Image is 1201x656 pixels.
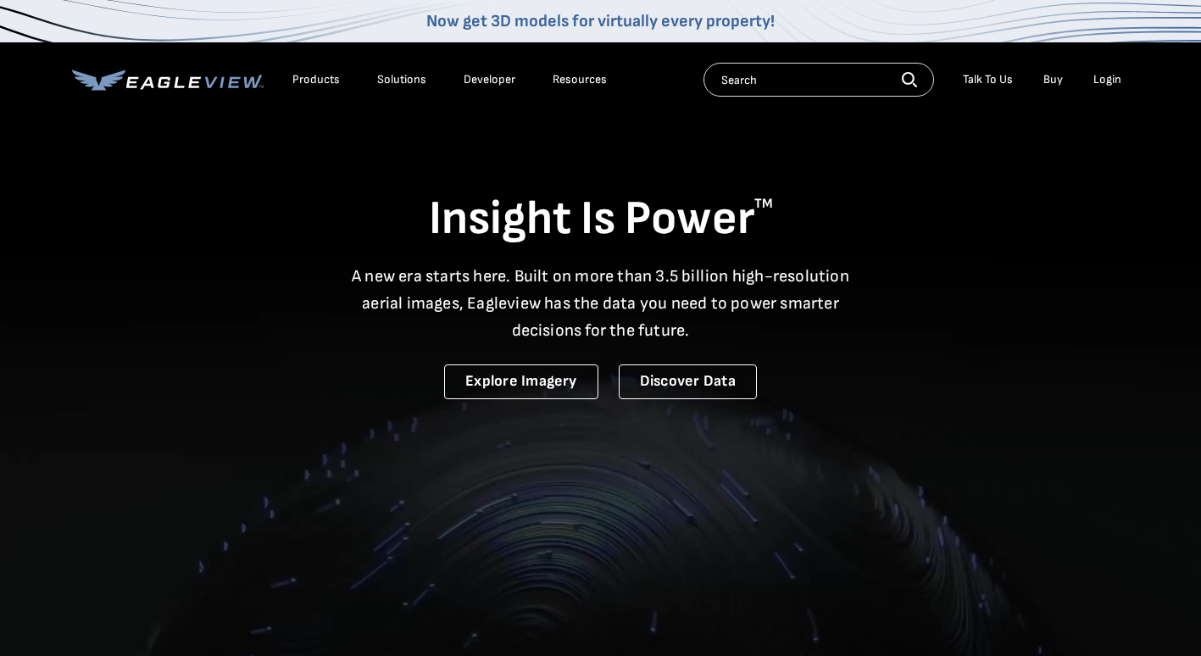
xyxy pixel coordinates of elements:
[292,72,340,87] div: Products
[377,72,426,87] div: Solutions
[426,11,775,31] a: Now get 3D models for virtually every property!
[444,364,598,399] a: Explore Imagery
[464,72,515,87] a: Developer
[754,196,773,212] sup: TM
[342,263,860,344] p: A new era starts here. Built on more than 3.5 billion high-resolution aerial images, Eagleview ha...
[72,190,1130,249] h1: Insight Is Power
[619,364,757,399] a: Discover Data
[703,63,934,97] input: Search
[1093,72,1121,87] div: Login
[1043,72,1063,87] a: Buy
[963,72,1013,87] div: Talk To Us
[553,72,607,87] div: Resources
